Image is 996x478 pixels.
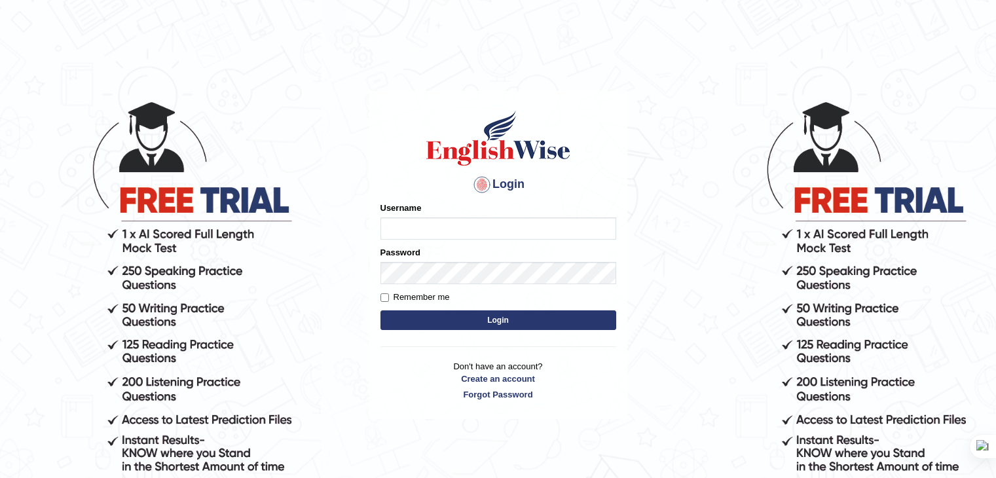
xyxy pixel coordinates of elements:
button: Login [380,310,616,330]
a: Create an account [380,373,616,385]
label: Username [380,202,422,214]
img: Logo of English Wise sign in for intelligent practice with AI [424,109,573,168]
label: Remember me [380,291,450,304]
input: Remember me [380,293,389,302]
h4: Login [380,174,616,195]
label: Password [380,246,420,259]
p: Don't have an account? [380,360,616,401]
a: Forgot Password [380,388,616,401]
